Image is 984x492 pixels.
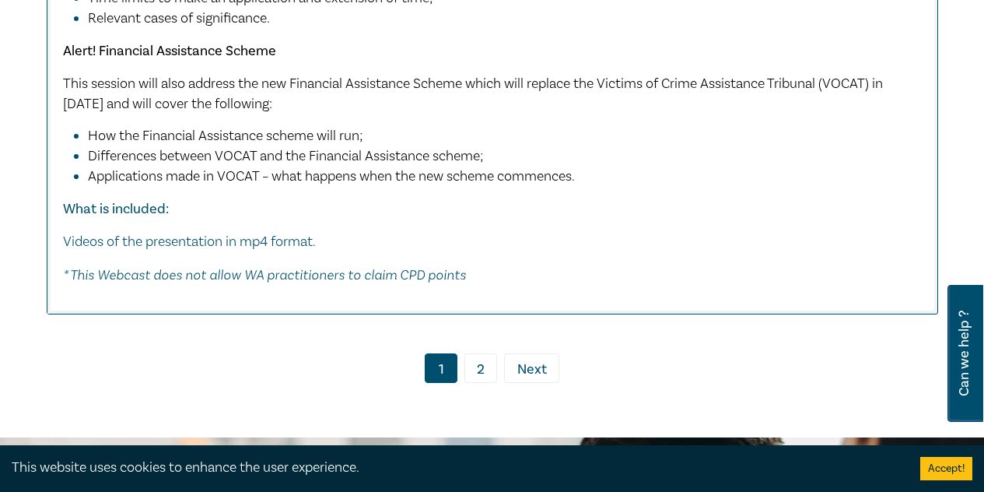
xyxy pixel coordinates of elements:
span: Relevant cases of significance. [88,9,270,27]
span: Can we help ? [957,294,972,413]
em: * This Webcast does not allow WA practitioners to claim CPD points [63,266,466,283]
a: 2 [464,353,497,383]
div: This website uses cookies to enhance the user experience. [12,458,897,478]
button: Accept cookies [920,457,972,480]
span: How the Financial Assistance scheme will run; [88,127,363,145]
a: Next [504,353,559,383]
span: This session will also address the new Financial Assistance Scheme which will replace the Victims... [63,75,883,113]
span: Differences between VOCAT and the Financial Assistance scheme; [88,147,484,165]
a: 1 [425,353,457,383]
p: Videos of the presentation in mp4 format. [63,232,922,252]
span: Applications made in VOCAT – what happens when the new scheme commences. [88,167,575,185]
strong: What is included: [63,200,169,218]
strong: Alert! Financial Assistance Scheme [63,42,276,60]
span: Next [517,360,547,380]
